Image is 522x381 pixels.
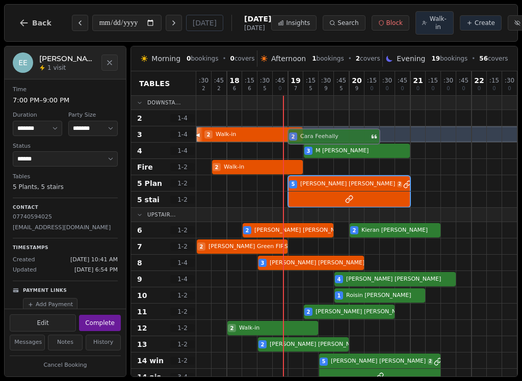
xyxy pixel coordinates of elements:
[13,95,118,105] dd: 7:00 PM – 9:00 PM
[10,314,76,332] button: Edit
[397,181,402,187] span: 2
[137,274,142,284] span: 9
[286,19,310,27] span: Insights
[270,259,364,267] span: [PERSON_NAME] [PERSON_NAME]
[170,179,195,187] span: 1 - 2
[331,357,426,366] span: [PERSON_NAME] [PERSON_NAME]
[170,259,195,267] span: 1 - 4
[271,15,317,31] button: Insights
[222,55,226,63] span: •
[233,86,236,91] span: 6
[170,357,195,365] span: 1 - 2
[170,291,195,300] span: 1 - 2
[337,19,358,27] span: Search
[70,256,118,264] span: [DATE] 10:41 AM
[337,276,341,283] span: 4
[13,182,118,192] dd: 5 Plants, 5 stairs
[217,86,220,91] span: 2
[478,86,481,91] span: 0
[214,77,224,84] span: : 45
[230,324,234,332] span: 2
[382,77,392,84] span: : 30
[337,292,341,300] span: 1
[346,291,425,300] span: Roisin [PERSON_NAME]
[413,77,423,84] span: 21
[137,129,142,140] span: 3
[166,15,182,31] button: Next day
[208,242,310,251] span: [PERSON_NAME] Green FIRST TABLE
[428,359,433,365] span: 2
[137,323,147,333] span: 12
[356,55,380,63] span: covers
[321,77,331,84] span: : 30
[170,147,195,155] span: 1 - 4
[10,359,121,372] button: Cancel Booking
[292,180,295,188] span: 5
[361,226,440,235] span: Kieran [PERSON_NAME]
[170,373,195,381] span: 3 - 4
[443,77,453,84] span: : 30
[13,52,33,73] div: EE
[385,86,388,91] span: 0
[151,53,180,64] span: Morning
[248,86,251,91] span: 6
[48,335,83,350] button: Notes
[86,335,121,350] button: History
[307,147,310,155] span: 3
[261,259,265,267] span: 3
[224,163,303,172] span: Walk-in
[401,86,404,91] span: 0
[356,55,360,62] span: 2
[137,290,147,301] span: 10
[278,86,281,91] span: 0
[415,11,454,35] button: Walk-in
[137,241,142,252] span: 7
[370,86,373,91] span: 0
[13,111,62,120] dt: Duration
[229,77,239,84] span: 18
[352,77,361,84] span: 20
[202,86,205,91] span: 2
[47,64,66,72] span: 1 visit
[275,77,285,84] span: : 45
[291,77,300,84] span: 19
[244,14,271,24] span: [DATE]
[170,114,195,122] span: 1 - 4
[170,226,195,234] span: 1 - 2
[13,173,118,181] dt: Tables
[355,86,358,91] span: 9
[479,55,488,62] span: 56
[11,11,60,35] button: Back
[316,308,410,316] span: [PERSON_NAME] [PERSON_NAME]
[386,19,403,27] span: Block
[431,55,467,63] span: bookings
[79,315,121,331] button: Complete
[68,111,118,120] dt: Party Size
[306,77,316,84] span: : 15
[254,226,349,235] span: [PERSON_NAME] [PERSON_NAME]
[312,55,344,63] span: bookings
[170,308,195,316] span: 1 - 2
[309,86,312,91] span: 5
[137,307,147,317] span: 11
[147,99,181,106] span: Downsta...
[170,340,195,348] span: 1 - 2
[13,86,118,94] dt: Time
[13,224,118,232] p: [EMAIL_ADDRESS][DOMAIN_NAME]
[372,15,409,31] button: Block
[137,356,164,366] span: 14 win
[13,244,118,252] p: Timestamps
[492,86,495,91] span: 0
[32,19,51,26] span: Back
[348,55,352,63] span: •
[246,227,249,234] span: 2
[239,324,318,333] span: Walk-in
[429,15,447,31] span: Walk-in
[13,266,37,275] span: Updated
[137,113,142,123] span: 2
[260,77,270,84] span: : 30
[416,86,420,91] span: 0
[13,256,35,264] span: Created
[137,225,142,235] span: 6
[244,24,271,32] span: [DATE]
